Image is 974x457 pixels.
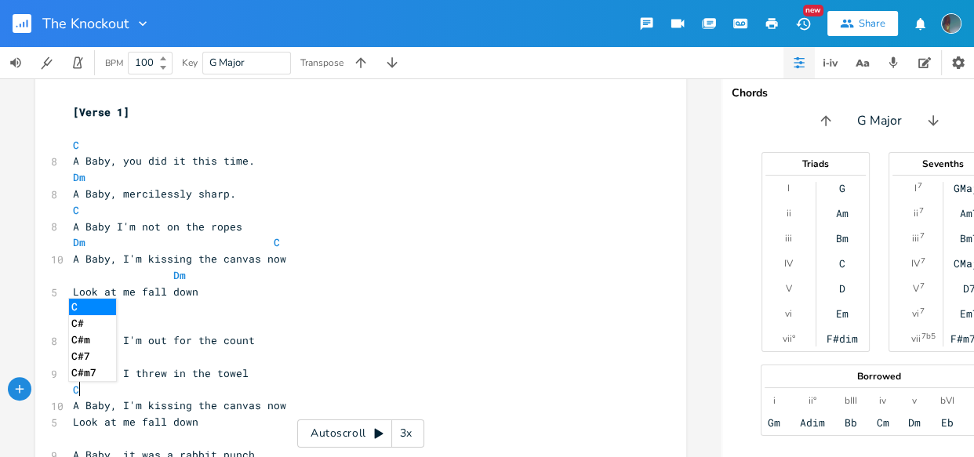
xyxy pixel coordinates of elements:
div: C [839,257,845,270]
span: A Baby, mercilessly sharp. [73,187,236,201]
sup: 7 [920,280,925,292]
span: Look at me fall down [73,415,198,429]
div: Triads [762,159,869,169]
div: IV [784,257,793,270]
span: Look at me fall down [73,285,198,299]
div: Share [859,16,885,31]
span: G Major [209,56,245,70]
div: I [787,182,790,194]
sup: 7 [919,205,924,217]
li: C [69,299,116,315]
div: v [912,394,917,407]
div: Autoscroll [297,419,424,448]
div: iv [879,394,886,407]
span: A Baby, I'm out for the count [73,333,255,347]
img: Caio Langlois [941,13,961,34]
div: Gm [768,416,780,429]
span: A Baby, I threw in the towel [73,366,249,380]
li: C# [69,315,116,332]
div: I [914,182,917,194]
div: Adim [800,416,825,429]
sup: 7b5 [921,330,936,343]
div: iii [785,232,792,245]
span: The Knockout [42,16,129,31]
div: i [773,394,776,407]
span: A Baby, I'm kissing the canvas now [73,398,286,412]
div: vi [785,307,792,320]
div: Eb [941,416,954,429]
li: C#7 [69,348,116,365]
span: C [73,383,79,397]
li: C#m [69,332,116,348]
span: Dm [73,170,85,184]
div: IV [911,257,920,270]
span: [Verse 1] [73,105,129,119]
span: A Baby, you did it this time. [73,154,255,168]
div: ii° [809,394,816,407]
span: A Baby I'm not on the ropes [73,219,242,234]
div: Bm [836,232,849,245]
sup: 7 [918,180,922,192]
div: G [839,182,845,194]
div: ii [914,207,918,219]
div: vii [911,332,921,345]
div: 3x [392,419,420,448]
div: Transpose [300,58,343,67]
span: C [274,235,280,249]
div: bVI [940,394,954,407]
div: Cm [876,416,889,429]
div: Am [836,207,849,219]
div: vii° [783,332,795,345]
span: C [73,203,79,217]
sup: 7 [921,255,925,267]
span: C [73,138,79,152]
button: Share [827,11,898,36]
div: BPM [105,59,123,67]
div: New [803,5,823,16]
div: Dm [908,416,921,429]
span: Dm [73,235,85,249]
div: bIII [845,394,857,407]
div: V [786,282,792,295]
sup: 7 [920,305,925,317]
div: V [913,282,919,295]
li: C#m7 [69,365,116,381]
div: ii [787,207,791,219]
div: vi [912,307,919,320]
div: Em [836,307,849,320]
sup: 7 [920,230,925,242]
div: Bb [845,416,857,429]
div: Key [182,58,198,67]
span: G Major [857,112,902,130]
button: New [787,9,819,38]
span: Dm [173,268,186,282]
span: A Baby, I'm kissing the canvas now [73,252,286,266]
div: D [839,282,845,295]
div: F#dim [827,332,858,345]
div: iii [912,232,919,245]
